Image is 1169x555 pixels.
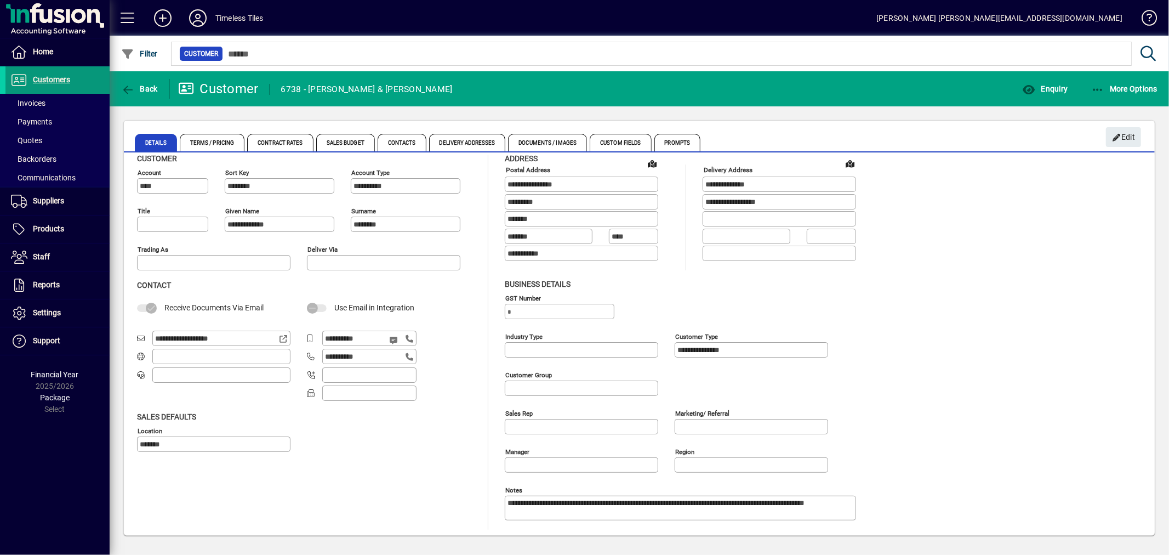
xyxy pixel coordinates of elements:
a: Communications [5,168,110,187]
mat-label: Trading as [138,246,168,253]
span: Home [33,47,53,56]
span: Customers [33,75,70,84]
span: Delivery Addresses [429,134,506,151]
button: Filter [118,44,161,64]
span: Settings [33,308,61,317]
span: Reports [33,280,60,289]
app-page-header-button: Back [110,79,170,99]
mat-label: Surname [351,207,376,215]
mat-label: Deliver via [307,246,338,253]
span: Staff [33,252,50,261]
mat-label: Given name [225,207,259,215]
span: Suppliers [33,196,64,205]
a: Settings [5,299,110,327]
button: Send SMS [381,327,408,353]
span: Use Email in Integration [334,303,414,312]
a: View on map [643,155,661,172]
mat-label: Notes [505,486,522,494]
a: Support [5,327,110,355]
span: Sales Budget [316,134,375,151]
a: Knowledge Base [1133,2,1155,38]
span: Backorders [11,155,56,163]
span: Receive Documents Via Email [164,303,264,312]
button: Profile [180,8,215,28]
span: Communications [11,173,76,182]
a: Products [5,216,110,243]
span: Financial Year [31,370,79,379]
span: Payments [11,117,52,126]
div: [PERSON_NAME] [PERSON_NAME][EMAIL_ADDRESS][DOMAIN_NAME] [876,9,1122,27]
span: Contract Rates [247,134,313,151]
button: Enquiry [1019,79,1070,99]
mat-label: Customer group [505,371,552,378]
a: Reports [5,271,110,299]
mat-label: Customer type [675,332,718,340]
button: Add [145,8,180,28]
span: More Options [1091,84,1158,93]
button: Edit [1106,127,1141,147]
a: Backorders [5,150,110,168]
div: Customer [178,80,259,98]
span: Products [33,224,64,233]
mat-label: Sort key [225,169,249,177]
mat-label: Region [675,448,694,455]
span: Sales defaults [137,412,196,421]
mat-label: Manager [505,448,529,455]
span: Filter [121,49,158,58]
span: Details [135,134,177,151]
mat-label: Location [138,427,162,434]
a: Quotes [5,131,110,150]
div: Timeless Tiles [215,9,263,27]
a: Suppliers [5,188,110,215]
span: Edit [1112,128,1136,146]
a: Home [5,38,110,66]
span: Customer [137,154,177,163]
button: More Options [1088,79,1161,99]
a: View on map [841,155,859,172]
a: Payments [5,112,110,131]
mat-label: Account [138,169,161,177]
span: Back [121,84,158,93]
span: Address [505,154,538,163]
span: Invoices [11,99,45,107]
span: Package [40,393,70,402]
span: Support [33,336,60,345]
span: Quotes [11,136,42,145]
span: Customer [184,48,218,59]
span: Terms / Pricing [180,134,245,151]
div: 6738 - [PERSON_NAME] & [PERSON_NAME] [281,81,453,98]
mat-label: Industry type [505,332,543,340]
a: Invoices [5,94,110,112]
span: Custom Fields [590,134,651,151]
span: Enquiry [1022,84,1068,93]
span: Prompts [654,134,701,151]
span: Contacts [378,134,426,151]
mat-label: Marketing/ Referral [675,409,729,417]
mat-label: Sales rep [505,409,533,417]
mat-label: Title [138,207,150,215]
button: Back [118,79,161,99]
a: Staff [5,243,110,271]
span: Contact [137,281,171,290]
mat-label: GST Number [505,294,541,302]
mat-label: Account Type [351,169,390,177]
span: Documents / Images [508,134,587,151]
span: Business details [505,280,571,288]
